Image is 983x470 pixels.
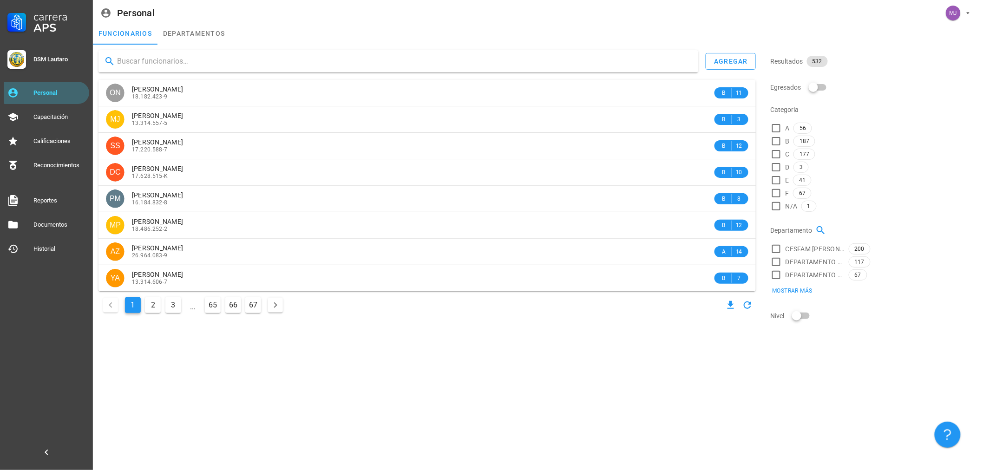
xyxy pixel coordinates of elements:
[157,22,230,45] a: departamentos
[98,295,288,315] nav: Navegación de paginación
[132,112,183,119] span: [PERSON_NAME]
[132,252,168,259] span: 26.964.083-9
[720,247,727,256] span: A
[33,245,85,253] div: Historial
[111,269,120,287] span: YA
[855,270,861,280] span: 67
[4,130,89,152] a: Calificaciones
[4,238,89,260] a: Historial
[807,201,811,211] span: 1
[771,98,977,121] div: Categoria
[800,149,809,159] span: 177
[132,199,168,206] span: 16.184.832-8
[720,88,727,98] span: B
[33,197,85,204] div: Reportes
[33,113,85,121] div: Capacitación
[771,76,977,98] div: Egresados
[813,56,822,67] span: 532
[720,168,727,177] span: B
[786,137,790,146] span: B
[735,274,743,283] span: 7
[946,6,961,20] div: avatar
[771,219,977,242] div: Departamento
[799,188,806,198] span: 67
[786,202,798,211] span: N/A
[799,175,806,185] span: 41
[132,244,183,252] span: [PERSON_NAME]
[117,54,691,69] input: Buscar funcionarios…
[771,50,977,72] div: Resultados
[33,11,85,22] div: Carrera
[735,221,743,230] span: 12
[106,163,125,182] div: avatar
[720,115,727,124] span: B
[225,297,241,313] button: Ir a la página 66
[125,297,141,313] button: Página actual, página 1
[132,271,183,278] span: [PERSON_NAME]
[132,85,183,93] span: [PERSON_NAME]
[4,154,89,176] a: Reconocimientos
[106,242,125,261] div: avatar
[132,226,168,232] span: 18.486.252-2
[772,287,812,294] span: Mostrar más
[106,110,125,129] div: avatar
[800,162,803,172] span: 3
[106,269,125,287] div: avatar
[33,22,85,33] div: APS
[855,244,865,254] span: 200
[132,191,183,199] span: [PERSON_NAME]
[106,189,125,208] div: avatar
[245,297,261,313] button: Ir a la página 67
[93,22,157,45] a: funcionarios
[132,165,183,172] span: [PERSON_NAME]
[110,189,121,208] span: PM
[786,150,790,159] span: C
[268,298,283,313] button: Página siguiente
[786,189,789,198] span: F
[720,221,727,230] span: B
[33,56,85,63] div: DSM Lautaro
[106,84,125,102] div: avatar
[735,88,743,98] span: 11
[786,244,845,254] span: CESFAM [PERSON_NAME]
[720,194,727,203] span: B
[714,58,748,65] div: agregar
[735,141,743,150] span: 12
[786,257,845,267] span: DEPARTAMENTO SALUD RURAL
[111,242,120,261] span: AZ
[786,176,789,185] span: E
[720,274,727,283] span: B
[786,163,790,172] span: D
[110,110,120,129] span: MJ
[132,93,168,100] span: 18.182.423-9
[132,138,183,146] span: [PERSON_NAME]
[165,297,181,313] button: Ir a la página 3
[33,221,85,228] div: Documentos
[117,8,155,18] div: Personal
[786,124,790,133] span: A
[110,163,120,182] span: DC
[132,279,168,285] span: 13.314.606-7
[132,146,168,153] span: 17.220.588-7
[132,173,168,179] span: 17.628.515-K
[33,89,85,97] div: Personal
[855,257,865,267] span: 117
[132,218,183,225] span: [PERSON_NAME]
[110,216,121,235] span: MP
[110,137,120,155] span: SS
[145,297,161,313] button: Ir a la página 2
[4,214,89,236] a: Documentos
[106,137,125,155] div: avatar
[110,84,121,102] span: ON
[766,284,818,297] button: Mostrar más
[4,82,89,104] a: Personal
[4,189,89,212] a: Reportes
[33,137,85,145] div: Calificaciones
[106,216,125,235] div: avatar
[706,53,756,70] button: agregar
[33,162,85,169] div: Reconocimientos
[205,297,221,313] button: Ir a la página 65
[786,270,845,280] span: DEPARTAMENTO DE SALUD
[4,106,89,128] a: Capacitación
[186,298,201,313] span: ...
